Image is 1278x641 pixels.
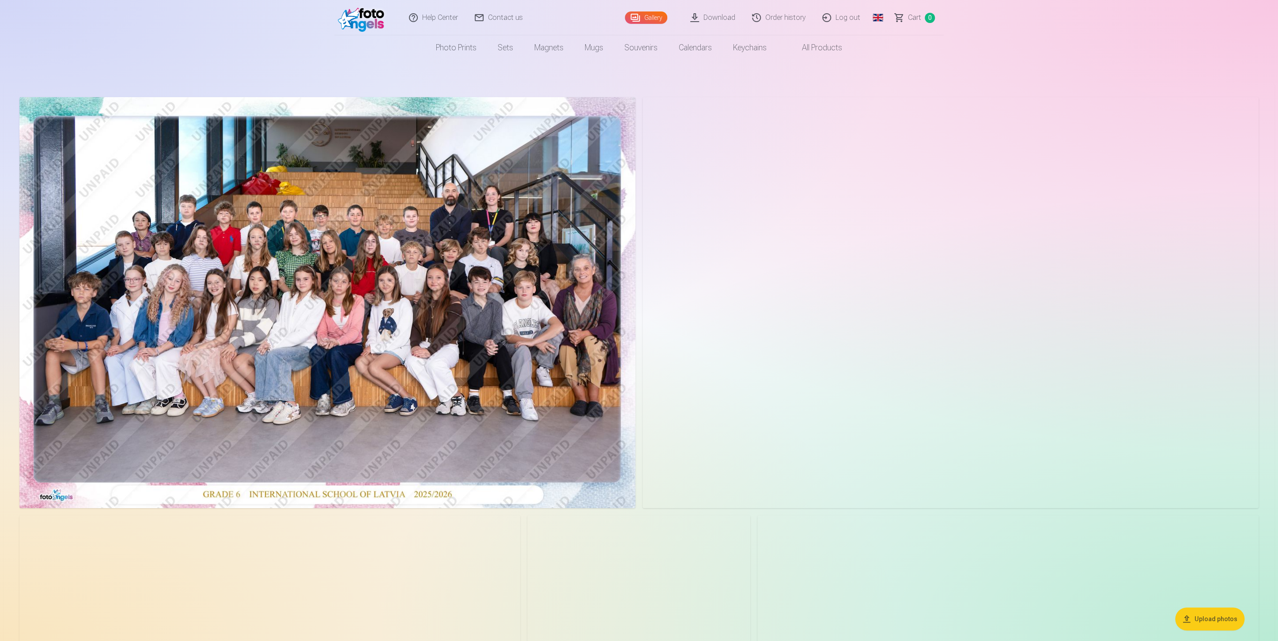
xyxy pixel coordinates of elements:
span: 0 [925,13,935,23]
a: Sets [487,35,524,60]
span: Сart [908,12,921,23]
a: Souvenirs [614,35,668,60]
img: /fa1 [338,4,389,32]
a: Magnets [524,35,574,60]
a: Calendars [668,35,722,60]
a: Gallery [625,11,667,24]
a: Keychains [722,35,777,60]
a: Photo prints [425,35,487,60]
a: All products [777,35,853,60]
a: Mugs [574,35,614,60]
button: Upload photos [1175,607,1244,630]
